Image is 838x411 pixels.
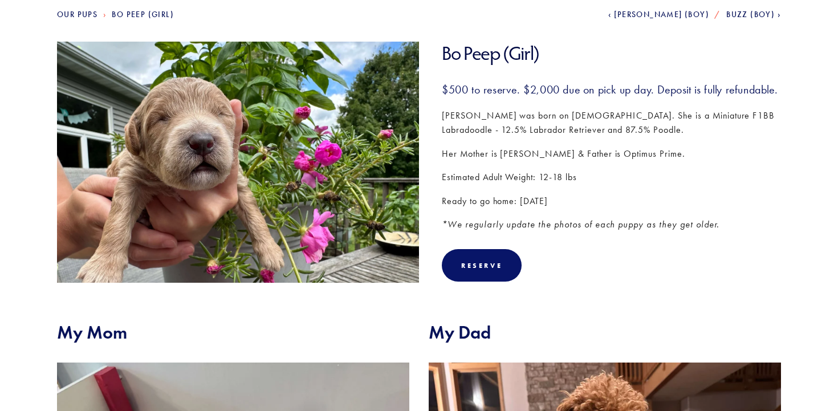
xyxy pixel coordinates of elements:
[442,249,522,282] div: Reserve
[442,147,781,161] p: Her Mother is [PERSON_NAME] & Father is Optimus Prime.
[57,10,97,19] a: Our Pups
[442,82,781,97] h3: $500 to reserve. $2,000 due on pick up day. Deposit is fully refundable.
[608,10,709,19] a: [PERSON_NAME] (Boy)
[57,322,409,343] h2: My Mom
[442,170,781,185] p: Estimated Adult Weight: 12-18 lbs
[429,322,781,343] h2: My Dad
[442,219,719,230] em: *We regularly update the photos of each puppy as they get older.
[57,42,419,313] img: Bo Peep 1.jpg
[112,10,174,19] a: Bo Peep (Girl)
[726,10,775,19] span: Buzz (Boy)
[442,108,781,137] p: [PERSON_NAME] was born on [DEMOGRAPHIC_DATA]. She is a Miniature F1BB Labradoodle - 12.5% Labrado...
[614,10,709,19] span: [PERSON_NAME] (Boy)
[461,261,502,270] div: Reserve
[442,194,781,209] p: Ready to go home: [DATE]
[726,10,781,19] a: Buzz (Boy)
[442,42,781,65] h1: Bo Peep (Girl)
